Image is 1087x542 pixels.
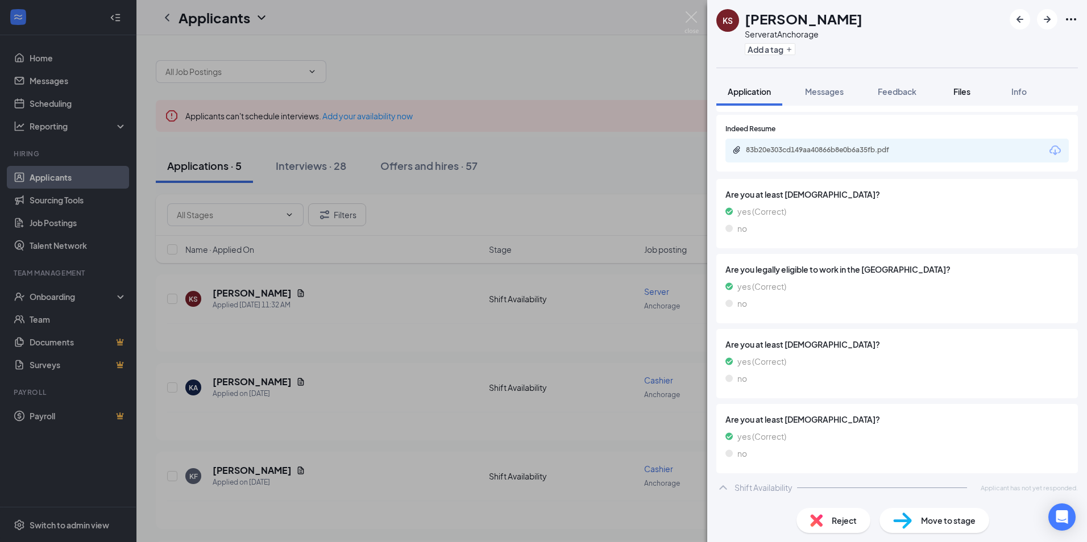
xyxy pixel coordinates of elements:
[745,9,862,28] h1: [PERSON_NAME]
[723,15,733,26] div: KS
[737,430,786,443] span: yes (Correct)
[921,514,976,527] span: Move to stage
[732,145,916,156] a: Paperclip83b20e303cd149aa40866b8e0b6a35fb.pdf
[786,46,793,53] svg: Plus
[1013,12,1027,26] svg: ArrowLeftNew
[1037,9,1057,30] button: ArrowRight
[953,86,970,97] span: Files
[735,482,793,493] div: Shift Availability
[728,86,771,97] span: Application
[725,124,775,135] span: Indeed Resume
[725,188,1069,201] span: Are you at least [DEMOGRAPHIC_DATA]?
[737,222,747,235] span: no
[737,372,747,385] span: no
[737,280,786,293] span: yes (Correct)
[1010,9,1030,30] button: ArrowLeftNew
[745,28,862,40] div: Server at Anchorage
[737,205,786,218] span: yes (Correct)
[1048,144,1062,157] svg: Download
[745,43,795,55] button: PlusAdd a tag
[1064,12,1078,26] svg: Ellipses
[725,338,1069,351] span: Are you at least [DEMOGRAPHIC_DATA]?
[805,86,844,97] span: Messages
[878,86,916,97] span: Feedback
[732,145,741,155] svg: Paperclip
[1011,86,1027,97] span: Info
[737,297,747,310] span: no
[981,483,1078,493] span: Applicant has not yet responded.
[1048,503,1076,531] div: Open Intercom Messenger
[716,481,730,494] svg: ChevronUp
[1040,12,1054,26] svg: ArrowRight
[737,355,786,368] span: yes (Correct)
[746,145,905,155] div: 83b20e303cd149aa40866b8e0b6a35fb.pdf
[725,263,1069,276] span: Are you legally eligible to work in the [GEOGRAPHIC_DATA]?
[832,514,857,527] span: Reject
[737,447,747,460] span: no
[725,413,1069,426] span: Are you at least [DEMOGRAPHIC_DATA]?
